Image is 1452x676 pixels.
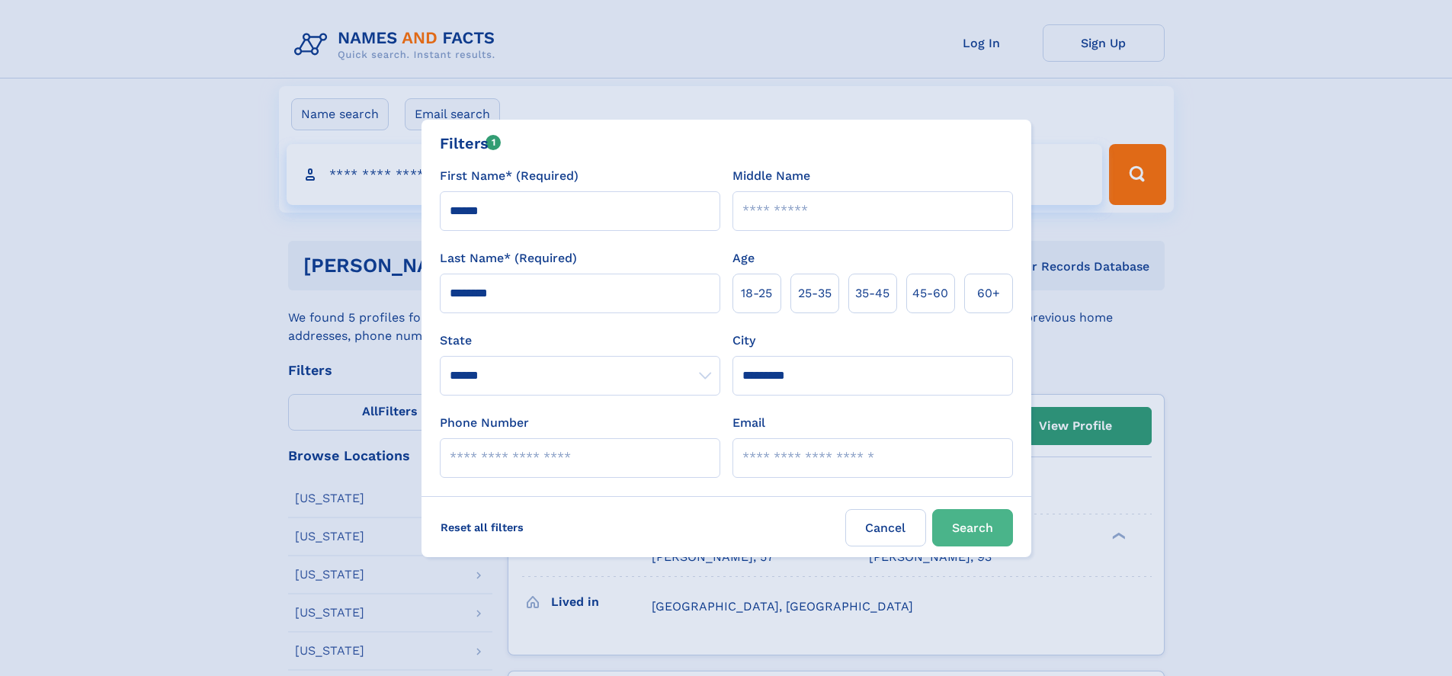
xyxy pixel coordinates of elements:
label: Middle Name [732,167,810,185]
label: Email [732,414,765,432]
span: 60+ [977,284,1000,303]
span: 18‑25 [741,284,772,303]
label: Cancel [845,509,926,546]
label: First Name* (Required) [440,167,579,185]
span: 45‑60 [912,284,948,303]
label: Phone Number [440,414,529,432]
span: 25‑35 [798,284,832,303]
label: Reset all filters [431,509,534,546]
label: State [440,332,720,350]
label: City [732,332,755,350]
label: Age [732,249,755,268]
button: Search [932,509,1013,546]
label: Last Name* (Required) [440,249,577,268]
div: Filters [440,132,502,155]
span: 35‑45 [855,284,889,303]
